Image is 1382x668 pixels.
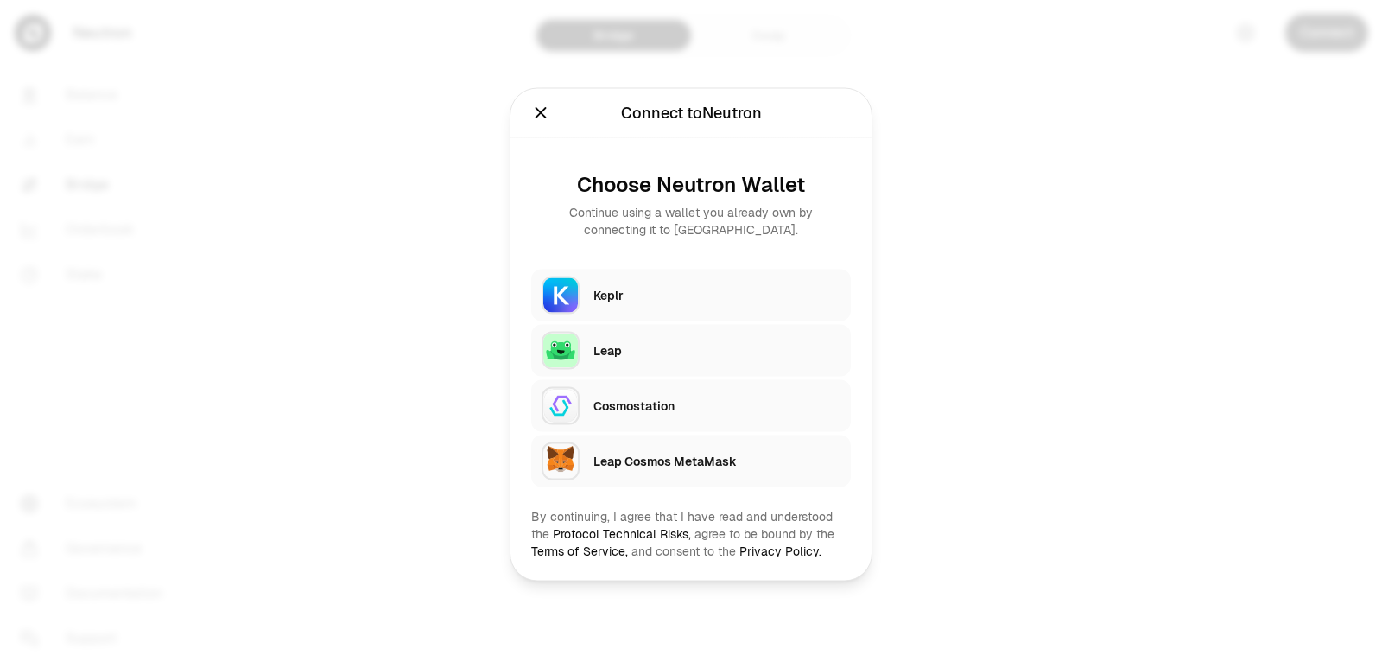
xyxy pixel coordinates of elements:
div: Choose Neutron Wallet [545,172,837,196]
button: Leap Cosmos MetaMaskLeap Cosmos MetaMask [531,435,851,487]
img: Cosmostation [542,386,580,424]
a: Terms of Service, [531,543,628,558]
button: LeapLeap [531,324,851,376]
a: Protocol Technical Risks, [553,525,691,541]
div: Continue using a wallet you already own by connecting it to [GEOGRAPHIC_DATA]. [545,203,837,238]
button: KeplrKeplr [531,269,851,321]
div: By continuing, I agree that I have read and understood the agree to be bound by the and consent t... [531,507,851,559]
button: Close [531,100,550,124]
button: CosmostationCosmostation [531,379,851,431]
img: Keplr [542,276,580,314]
img: Leap [542,331,580,369]
div: Leap [593,341,840,359]
a: Privacy Policy. [739,543,821,558]
div: Keplr [593,286,840,303]
img: Leap Cosmos MetaMask [542,442,580,480]
div: Connect to Neutron [621,100,762,124]
div: Cosmostation [593,397,840,414]
div: Leap Cosmos MetaMask [593,452,840,469]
